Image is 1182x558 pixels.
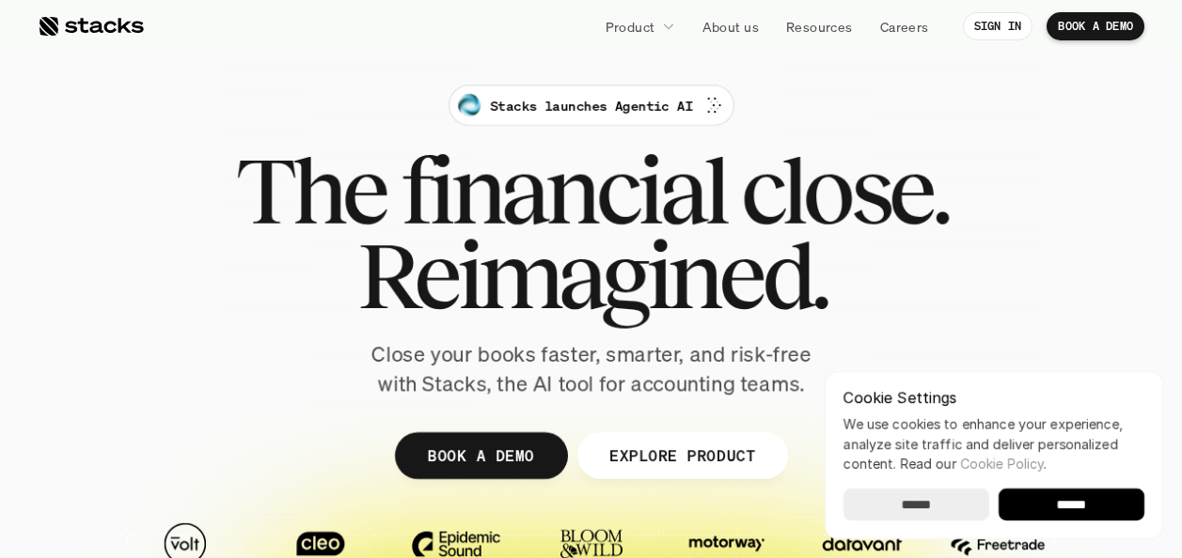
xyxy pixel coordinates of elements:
[576,432,788,479] a: EXPLORE PRODUCT
[775,9,864,43] a: Resources
[974,20,1022,33] p: SIGN IN
[963,12,1033,40] a: SIGN IN
[900,456,1047,472] span: Read our .
[609,442,755,469] p: EXPLORE PRODUCT
[356,340,827,398] p: Close your books faster, smarter, and risk-free with Stacks, the AI tool for accounting teams.
[786,17,853,37] p: Resources
[401,148,725,233] span: financial
[880,17,929,37] p: Careers
[702,17,759,37] p: About us
[490,96,692,116] p: Stacks launches Agentic AI
[606,17,655,37] p: Product
[691,9,770,43] a: About us
[960,456,1044,472] a: Cookie Policy
[394,432,567,479] a: BOOK A DEMO
[449,85,733,126] a: Stacks launches Agentic AI
[235,148,385,233] span: The
[741,148,948,233] span: close.
[843,390,1144,405] p: Cookie Settings
[1058,20,1133,33] p: BOOK A DEMO
[843,414,1144,473] p: We use cookies to enhance your experience, analyze site traffic and deliver personalized content.
[869,9,940,43] a: Careers
[427,442,534,469] p: BOOK A DEMO
[1047,12,1144,40] a: BOOK A DEMO
[356,233,826,318] span: Reimagined.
